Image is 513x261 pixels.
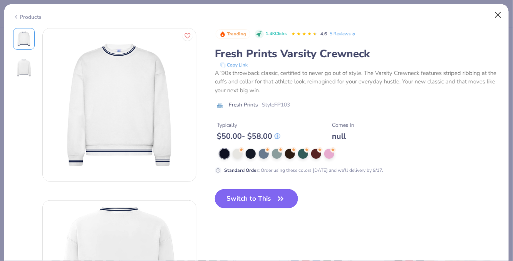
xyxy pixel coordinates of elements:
[291,28,317,40] div: 4.6 Stars
[215,47,500,61] div: Fresh Prints Varsity Crewneck
[491,8,506,22] button: Close
[229,101,258,109] span: Fresh Prints
[43,28,196,181] img: Front
[216,29,250,39] button: Badge Button
[225,167,260,173] strong: Standard Order :
[332,131,355,141] div: null
[218,61,250,69] button: copy to clipboard
[15,30,33,48] img: Front
[262,101,290,109] span: Style FP103
[220,31,226,37] img: Trending sort
[15,59,33,77] img: Back
[217,121,280,129] div: Typically
[227,32,246,36] span: Trending
[330,30,357,37] a: 5 Reviews
[13,13,42,21] div: Products
[266,31,287,37] span: 1.4K Clicks
[332,121,355,129] div: Comes In
[215,69,500,95] div: A ’90s throwback classic, certified to never go out of style. The Varsity Crewneck features strip...
[215,102,225,108] img: brand logo
[183,31,193,41] button: Like
[320,31,327,37] span: 4.6
[217,131,280,141] div: $ 50.00 - $ 58.00
[225,167,384,174] div: Order using these colors [DATE] and we’ll delivery by 9/17.
[215,189,298,208] button: Switch to This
